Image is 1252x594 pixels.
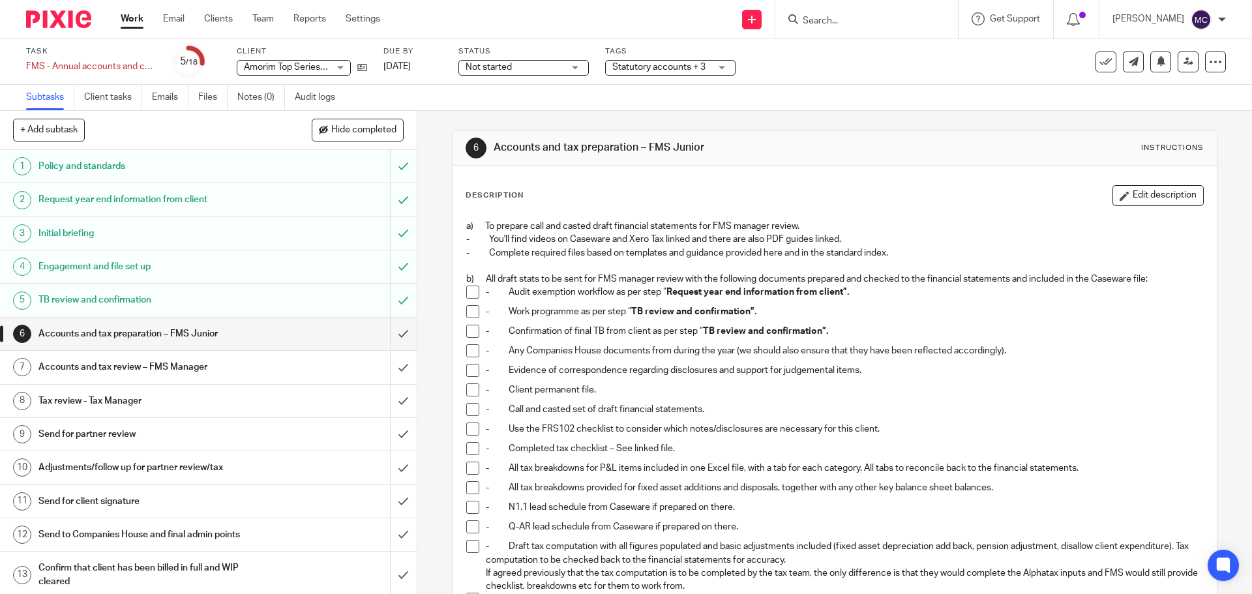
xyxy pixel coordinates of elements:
p: - You'll find videos on Caseware and Xero Tax linked and there are also PDF guides linked. [466,233,1202,246]
p: - Completed tax checklist – See linked file. [486,442,1202,455]
div: 11 [13,492,31,511]
div: 10 [13,458,31,477]
div: 1 [13,157,31,175]
label: Tags [605,46,736,57]
p: - All tax breakdowns for P&L items included in one Excel file, with a tab for each category. All ... [486,462,1202,475]
strong: TB review and confirmation”. [703,327,828,336]
label: Client [237,46,367,57]
h1: Confirm that client has been billed in full and WIP cleared [38,558,264,591]
p: - Work programme as per step “ [486,305,1202,318]
a: Subtasks [26,85,74,110]
p: - Draft tax computation with all figures populated and basic adjustments included (fixed asset de... [486,540,1202,567]
a: Email [163,12,185,25]
button: + Add subtask [13,119,85,141]
a: Clients [204,12,233,25]
h1: Policy and standards [38,156,264,176]
label: Task [26,46,156,57]
button: Edit description [1112,185,1204,206]
p: - Confirmation of final TB from client as per step “ [486,325,1202,338]
p: - Use the FRS102 checklist to consider which notes/disclosures are necessary for this client. [486,423,1202,436]
div: 3 [13,224,31,243]
div: 5 [180,54,198,69]
h1: Initial briefing [38,224,264,243]
span: Get Support [990,14,1040,23]
a: Work [121,12,143,25]
img: Pixie [26,10,91,28]
span: Hide completed [331,125,396,136]
p: - Any Companies House documents from during the year (we should also ensure that they have been r... [486,344,1202,357]
span: Amorim Top Series Scotland Limited [244,63,391,72]
h1: Send for client signature [38,492,264,511]
p: - Client permanent file. [486,383,1202,396]
button: Hide completed [312,119,404,141]
div: 2 [13,191,31,209]
a: Emails [152,85,188,110]
p: - Audit exemption workflow as per step “ [486,286,1202,299]
a: Files [198,85,228,110]
div: 7 [13,358,31,376]
div: Instructions [1141,143,1204,153]
h1: Request year end information from client [38,190,264,209]
div: 8 [13,392,31,410]
h1: Accounts and tax preparation – FMS Junior [494,141,863,155]
a: Client tasks [84,85,142,110]
h1: Adjustments/follow up for partner review/tax [38,458,264,477]
div: 9 [13,425,31,443]
a: Settings [346,12,380,25]
small: /18 [186,59,198,66]
div: 6 [466,138,486,158]
h1: Accounts and tax review – FMS Manager [38,357,264,377]
div: 13 [13,566,31,584]
input: Search [801,16,919,27]
p: If agreed previously that the tax computation is to be completed by the tax team, the only differ... [486,567,1202,593]
h1: TB review and confirmation [38,290,264,310]
a: Reports [293,12,326,25]
span: Not started [466,63,512,72]
h1: Send to Companies House and final admin points [38,525,264,544]
img: svg%3E [1191,9,1212,30]
div: 5 [13,291,31,310]
p: b) All draft stats to be sent for FMS manager review with the following documents prepared and ch... [466,273,1202,286]
p: [PERSON_NAME] [1112,12,1184,25]
div: FMS - Annual accounts and corporation tax - [DATE] [26,60,156,73]
h1: Engagement and file set up [38,257,264,276]
div: 4 [13,258,31,276]
span: [DATE] [383,62,411,71]
p: - Call and casted set of draft financial statements. [486,403,1202,416]
a: Notes (0) [237,85,285,110]
p: - All tax breakdowns provided for fixed asset additions and disposals, together with any other ke... [486,481,1202,494]
p: - Evidence of correspondence regarding disclosures and support for judgemental items. [486,364,1202,377]
label: Due by [383,46,442,57]
p: a) To prepare call and casted draft financial statements for FMS manager review. [466,220,1202,233]
span: Statutory accounts + 3 [612,63,706,72]
div: 6 [13,325,31,343]
div: FMS - Annual accounts and corporation tax - December 2024 [26,60,156,73]
h1: Accounts and tax preparation – FMS Junior [38,324,264,344]
p: - N1.1 lead schedule from Caseware if prepared on there. [486,501,1202,514]
a: Team [252,12,274,25]
div: 12 [13,526,31,544]
p: - Q-AR lead schedule from Caseware if prepared on there. [486,520,1202,533]
p: Description [466,190,524,201]
h1: Tax review - Tax Manager [38,391,264,411]
h1: Send for partner review [38,424,264,444]
strong: TB review and confirmation”. [631,307,756,316]
label: Status [458,46,589,57]
a: Audit logs [295,85,345,110]
strong: Request year end information from client”. [666,288,849,297]
p: - Complete required files based on templates and guidance provided here and in the standard index. [466,246,1202,260]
